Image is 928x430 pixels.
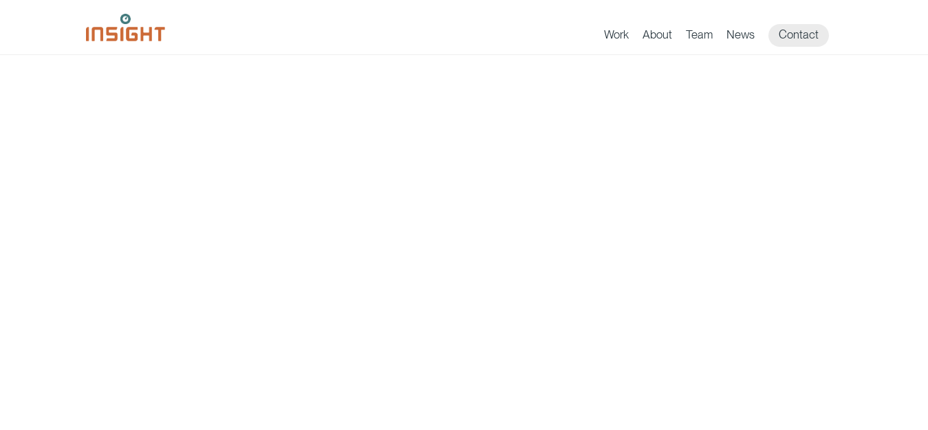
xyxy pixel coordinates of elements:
a: Team [686,28,713,47]
a: About [643,28,672,47]
a: Contact [768,24,829,47]
a: Work [604,28,629,47]
a: News [726,28,755,47]
img: Insight Marketing Design [86,14,165,41]
nav: primary navigation menu [604,24,843,47]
